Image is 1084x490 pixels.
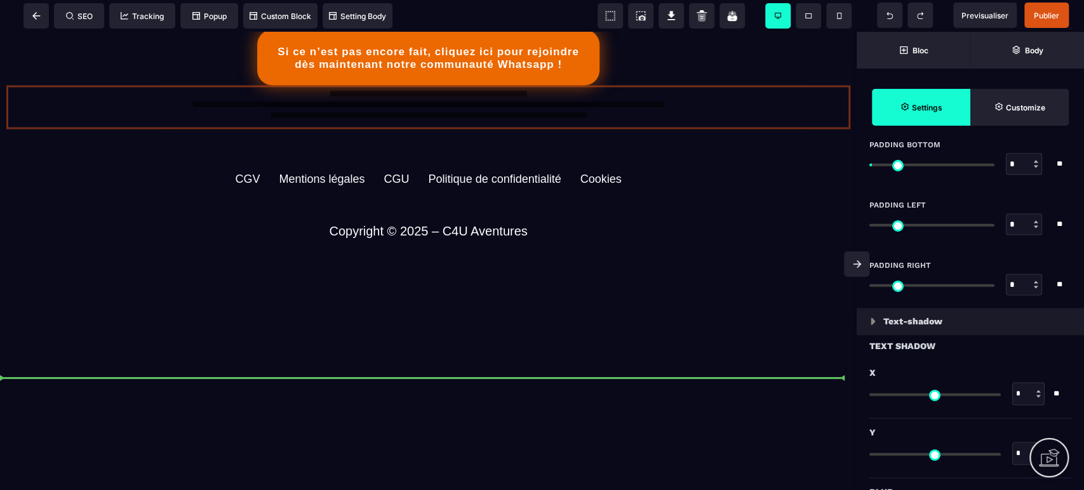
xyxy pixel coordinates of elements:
[970,32,1084,69] span: Open Layer Manager
[869,140,940,150] span: Padding Bottom
[598,3,623,29] span: View components
[66,11,93,21] span: SEO
[10,189,847,209] text: Copyright © 2025 – C4U Aventures
[428,140,561,154] div: Politique de confidentialité
[869,425,876,440] span: Y
[953,3,1017,28] span: Preview
[580,140,622,154] div: Cookies
[384,140,409,154] div: CGU
[279,140,365,154] div: Mentions légales
[869,200,926,210] span: Padding Left
[121,11,164,21] span: Tracking
[912,103,942,112] strong: Settings
[913,46,928,55] strong: Bloc
[1006,103,1045,112] strong: Customize
[857,32,970,69] span: Open Blocks
[1034,11,1059,20] span: Publier
[970,89,1069,126] span: Open Style Manager
[872,89,970,126] span: Settings
[961,11,1008,20] span: Previsualiser
[869,338,935,354] span: Text Shadow
[329,11,386,21] span: Setting Body
[871,317,876,325] img: loading
[869,365,876,380] span: X
[869,260,931,270] span: Padding Right
[250,11,311,21] span: Custom Block
[883,314,942,329] p: Text-shadow
[192,11,227,21] span: Popup
[1025,46,1043,55] strong: Body
[628,3,653,29] span: Screenshot
[235,140,260,154] div: CGV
